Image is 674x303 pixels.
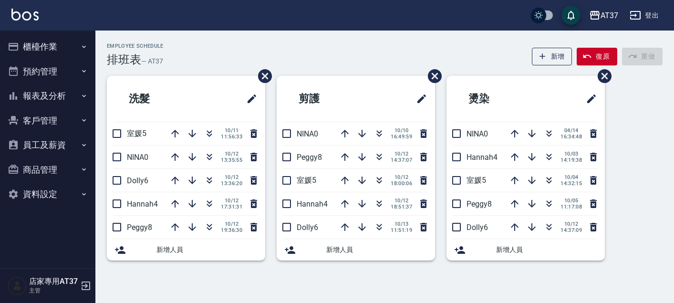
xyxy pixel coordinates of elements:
span: 14:37:07 [391,157,412,163]
span: 14:19:38 [560,157,582,163]
h5: 店家專用AT37 [29,277,78,286]
span: NINA0 [127,153,148,162]
span: 14:37:09 [560,227,582,233]
button: 新增 [532,48,572,65]
span: Dolly6 [297,223,318,232]
span: 新增人員 [496,245,597,255]
button: 資料設定 [4,182,92,207]
button: 報表及分析 [4,84,92,108]
span: 16:49:59 [391,134,412,140]
span: NINA0 [297,129,318,138]
span: 18:00:06 [391,180,412,187]
h2: 洗髮 [114,82,202,116]
span: 10/03 [560,151,582,157]
span: Dolly6 [467,223,488,232]
button: 商品管理 [4,157,92,182]
span: 10/10 [391,127,412,134]
span: 10/12 [391,174,412,180]
button: 櫃檯作業 [4,34,92,59]
span: 19:36:30 [221,227,242,233]
span: 10/13 [391,221,412,227]
span: 10/05 [560,198,582,204]
span: 04/14 [560,127,582,134]
span: Hannah4 [127,199,158,209]
div: 新增人員 [446,239,605,261]
span: 10/11 [221,127,242,134]
span: 17:31:31 [221,204,242,210]
button: save [561,6,581,25]
span: 室媛5 [297,176,316,185]
span: 室媛5 [467,176,486,185]
span: 18:51:37 [391,204,412,210]
span: 10/12 [221,221,242,227]
h6: — AT37 [141,56,163,66]
span: 10/12 [221,174,242,180]
span: Peggy8 [467,199,492,209]
span: Peggy8 [127,223,152,232]
p: 主管 [29,286,78,295]
span: 新增人員 [156,245,258,255]
span: 11:56:33 [221,134,242,140]
div: AT37 [601,10,618,21]
span: 13:36:20 [221,180,242,187]
span: 修改班表的標題 [240,87,258,110]
span: 10/12 [221,151,242,157]
span: 16:34:48 [560,134,582,140]
span: Hannah4 [467,153,498,162]
span: Hannah4 [297,199,328,209]
button: 登出 [626,7,663,24]
button: 客戶管理 [4,108,92,133]
span: 修改班表的標題 [410,87,427,110]
h3: 排班表 [107,53,141,66]
span: 11:51:19 [391,227,412,233]
span: NINA0 [467,129,488,138]
h2: 剪護 [284,82,372,116]
span: 10/12 [560,221,582,227]
button: 復原 [577,48,617,65]
span: 室媛5 [127,129,146,138]
span: 13:35:55 [221,157,242,163]
span: 刪除班表 [591,62,613,90]
button: 員工及薪資 [4,133,92,157]
span: 10/12 [391,198,412,204]
span: 10/12 [221,198,242,204]
div: 新增人員 [277,239,435,261]
img: Logo [11,9,39,21]
span: 刪除班表 [421,62,443,90]
span: 10/12 [391,151,412,157]
span: Dolly6 [127,176,148,185]
button: 預約管理 [4,59,92,84]
span: 新增人員 [326,245,427,255]
span: 修改班表的標題 [580,87,597,110]
span: 10/04 [560,174,582,180]
span: 刪除班表 [251,62,273,90]
button: AT37 [585,6,622,25]
span: Peggy8 [297,153,322,162]
h2: 燙染 [454,82,542,116]
span: 14:32:15 [560,180,582,187]
span: 11:17:08 [560,204,582,210]
div: 新增人員 [107,239,265,261]
img: Person [8,276,27,295]
h2: Employee Schedule [107,43,164,49]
